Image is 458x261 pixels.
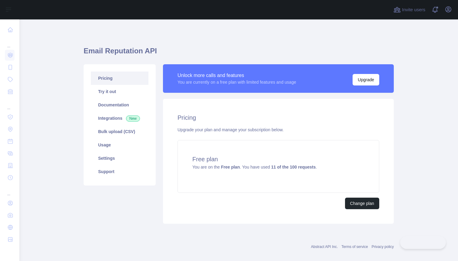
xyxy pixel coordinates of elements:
[5,184,15,196] div: ...
[311,245,338,249] a: Abstract API Inc.
[91,125,148,138] a: Bulk upload (CSV)
[345,198,379,209] button: Change plan
[5,98,15,110] div: ...
[91,72,148,85] a: Pricing
[91,165,148,178] a: Support
[5,36,15,49] div: ...
[91,98,148,112] a: Documentation
[91,85,148,98] a: Try it out
[91,112,148,125] a: Integrations New
[178,113,379,122] h2: Pricing
[84,46,394,61] h1: Email Reputation API
[91,152,148,165] a: Settings
[221,165,240,169] strong: Free plan
[271,165,316,169] strong: 11 of the 100 requests
[372,245,394,249] a: Privacy policy
[402,6,425,13] span: Invite users
[192,155,364,163] h4: Free plan
[353,74,379,85] button: Upgrade
[178,79,296,85] div: You are currently on a free plan with limited features and usage
[400,236,446,249] iframe: Toggle Customer Support
[392,5,426,15] button: Invite users
[341,245,368,249] a: Terms of service
[178,127,379,133] div: Upgrade your plan and manage your subscription below.
[91,138,148,152] a: Usage
[178,72,296,79] div: Unlock more calls and features
[126,115,140,122] span: New
[192,165,317,169] span: You are on the . You have used .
